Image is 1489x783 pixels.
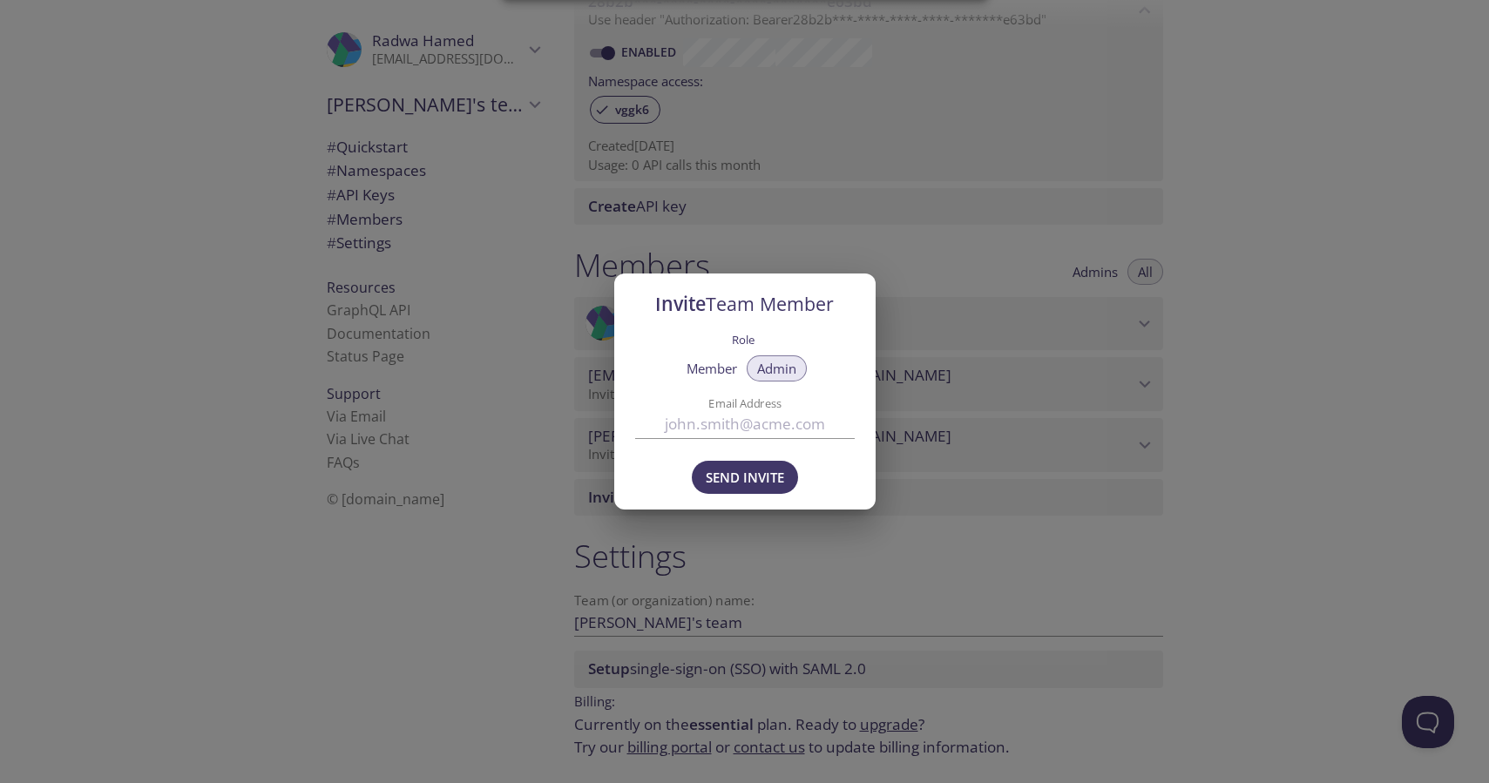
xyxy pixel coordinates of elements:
[635,410,855,439] input: john.smith@acme.com
[706,291,834,316] span: Team Member
[747,355,807,381] button: Admin
[655,291,834,316] span: Invite
[676,355,748,381] button: Member
[732,327,755,350] label: Role
[692,461,798,494] button: Send Invite
[662,397,827,408] label: Email Address
[706,466,784,489] span: Send Invite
